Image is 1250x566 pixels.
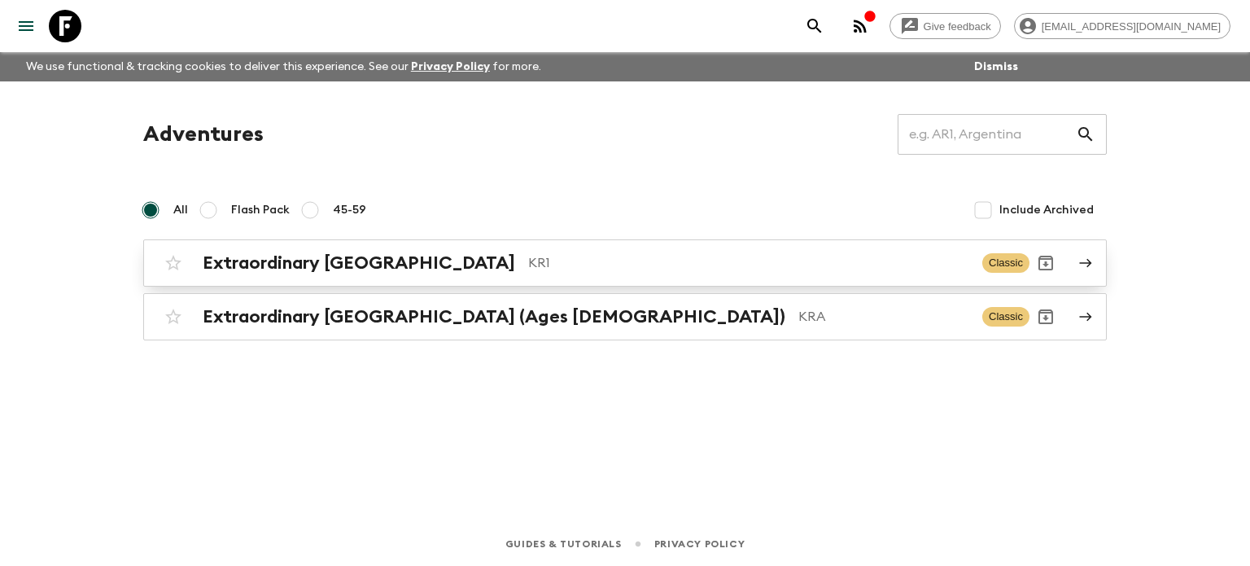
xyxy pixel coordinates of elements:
h2: Extraordinary [GEOGRAPHIC_DATA] [203,252,515,274]
span: Include Archived [999,202,1094,218]
p: We use functional & tracking cookies to deliver this experience. See our for more. [20,52,548,81]
span: 45-59 [333,202,366,218]
input: e.g. AR1, Argentina [898,112,1076,157]
p: KRA [798,307,969,327]
span: Classic [982,253,1029,273]
div: [EMAIL_ADDRESS][DOMAIN_NAME] [1014,13,1230,39]
button: menu [10,10,42,42]
a: Give feedback [889,13,1001,39]
a: Guides & Tutorials [505,535,622,553]
span: All [173,202,188,218]
a: Extraordinary [GEOGRAPHIC_DATA]KR1ClassicArchive [143,239,1107,287]
p: KR1 [528,253,969,273]
span: [EMAIL_ADDRESS][DOMAIN_NAME] [1033,20,1230,33]
span: Flash Pack [231,202,290,218]
span: Classic [982,307,1029,327]
span: Give feedback [915,20,1000,33]
button: search adventures [798,10,831,42]
h2: Extraordinary [GEOGRAPHIC_DATA] (Ages [DEMOGRAPHIC_DATA]) [203,306,785,327]
a: Privacy Policy [411,61,490,72]
h1: Adventures [143,118,264,151]
button: Archive [1029,247,1062,279]
button: Archive [1029,301,1062,333]
a: Extraordinary [GEOGRAPHIC_DATA] (Ages [DEMOGRAPHIC_DATA])KRAClassicArchive [143,293,1107,340]
button: Dismiss [970,55,1022,78]
a: Privacy Policy [654,535,745,553]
